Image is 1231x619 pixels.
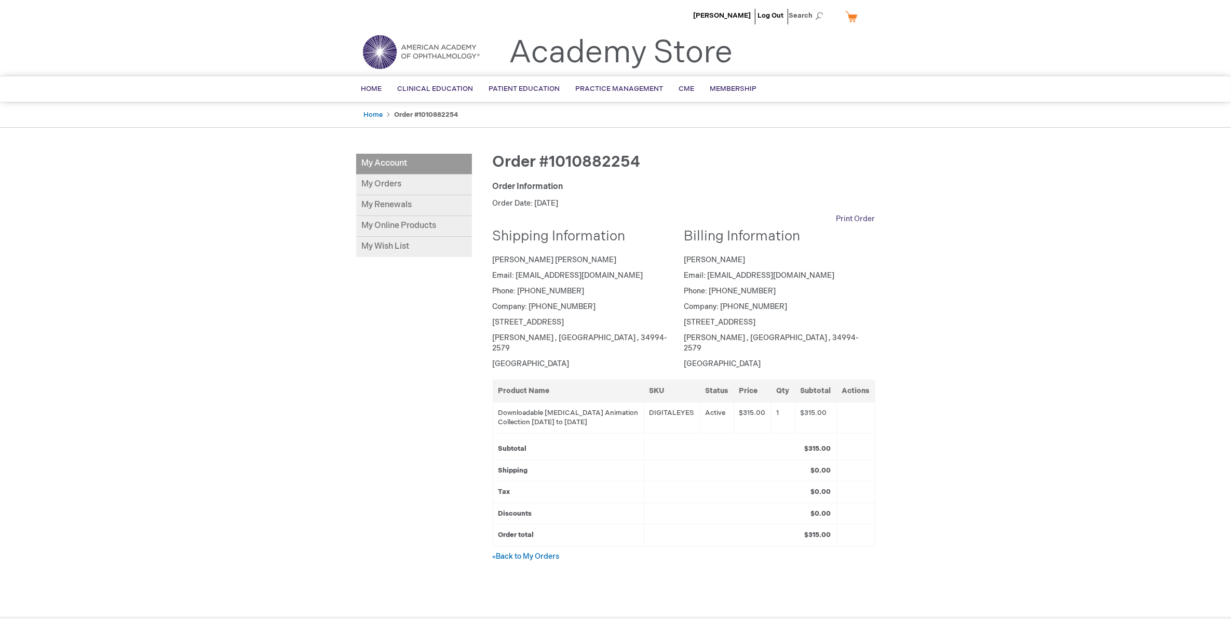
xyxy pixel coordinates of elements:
[684,318,755,327] span: [STREET_ADDRESS]
[356,195,472,216] a: My Renewals
[356,174,472,195] a: My Orders
[395,111,458,119] strong: Order #1010882254
[795,380,836,402] th: Subtotal
[493,302,596,311] span: Company: [PHONE_NUMBER]
[758,11,784,20] a: Log Out
[398,85,474,93] span: Clinical Education
[493,318,564,327] span: [STREET_ADDRESS]
[489,85,560,93] span: Patient Education
[836,214,875,224] a: Print Order
[684,271,834,280] span: Email: [EMAIL_ADDRESS][DOMAIN_NAME]
[493,553,496,561] small: «
[493,333,668,353] span: [PERSON_NAME] , [GEOGRAPHIC_DATA] , 34994-2579
[356,237,472,257] a: My Wish List
[493,230,677,245] h2: Shipping Information
[493,359,570,368] span: [GEOGRAPHIC_DATA]
[771,402,795,433] td: 1
[361,85,382,93] span: Home
[684,287,776,295] span: Phone: [PHONE_NUMBER]
[694,11,751,20] a: [PERSON_NAME]
[493,255,617,264] span: [PERSON_NAME] [PERSON_NAME]
[795,402,836,433] td: $315.00
[644,380,700,402] th: SKU
[576,85,664,93] span: Practice Management
[493,181,875,193] div: Order Information
[509,34,733,72] a: Academy Store
[498,509,532,518] strong: Discounts
[493,271,643,280] span: Email: [EMAIL_ADDRESS][DOMAIN_NAME]
[498,488,510,496] strong: Tax
[684,255,745,264] span: [PERSON_NAME]
[684,333,859,353] span: [PERSON_NAME] , [GEOGRAPHIC_DATA] , 34994-2579
[700,402,734,433] td: Active
[734,380,771,402] th: Price
[498,466,528,475] strong: Shipping
[805,445,831,453] strong: $315.00
[493,380,644,402] th: Product Name
[811,509,831,518] strong: $0.00
[493,552,560,561] a: «Back to My Orders
[364,111,383,119] a: Home
[700,380,734,402] th: Status
[679,85,695,93] span: CME
[734,402,771,433] td: $315.00
[771,380,795,402] th: Qty
[493,287,585,295] span: Phone: [PHONE_NUMBER]
[493,402,644,433] td: Downloadable [MEDICAL_DATA] Animation Collection [DATE] to [DATE]
[836,380,875,402] th: Actions
[684,230,868,245] h2: Billing Information
[789,5,829,26] span: Search
[684,359,761,368] span: [GEOGRAPHIC_DATA]
[493,153,641,171] span: Order #1010882254
[356,216,472,237] a: My Online Products
[684,302,787,311] span: Company: [PHONE_NUMBER]
[493,198,875,209] p: Order Date: [DATE]
[498,531,534,539] strong: Order total
[811,488,831,496] strong: $0.00
[805,531,831,539] strong: $315.00
[498,445,527,453] strong: Subtotal
[710,85,757,93] span: Membership
[811,466,831,475] strong: $0.00
[644,402,700,433] td: DIGITALEYES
